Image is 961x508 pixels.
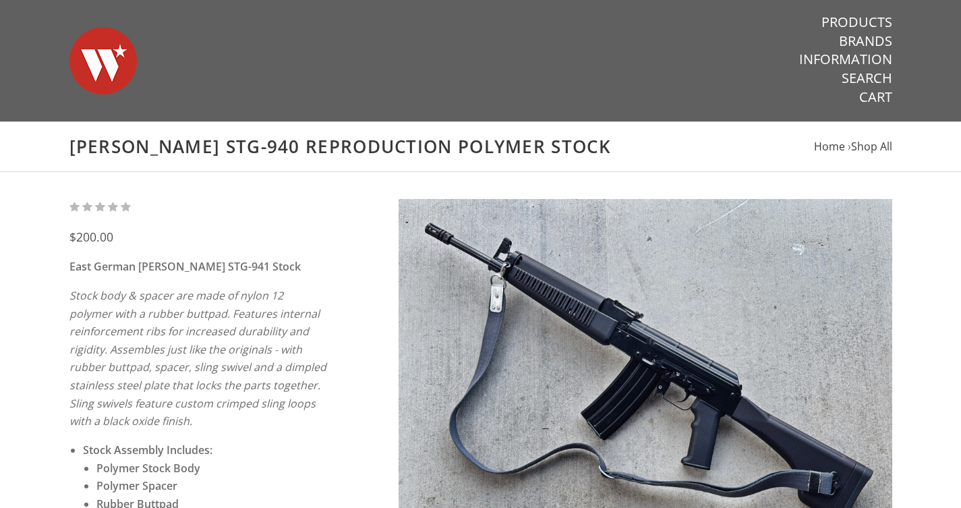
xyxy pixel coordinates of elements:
[69,288,326,428] em: Stock body & spacer are made of nylon 12 polymer with a rubber buttpad. Features internal reinfor...
[96,478,177,493] strong: Polymer Spacer
[799,51,892,68] a: Information
[69,136,892,158] h1: [PERSON_NAME] STG-940 Reproduction Polymer Stock
[69,259,301,274] strong: East German [PERSON_NAME] STG-941 Stock
[83,443,212,457] strong: Stock Assembly Includes:
[96,461,200,476] strong: Polymer Stock Body
[69,13,137,108] img: Warsaw Wood Co.
[69,229,113,245] span: $200.00
[842,69,892,87] a: Search
[821,13,892,31] a: Products
[851,139,892,154] a: Shop All
[814,139,845,154] a: Home
[839,32,892,50] a: Brands
[848,138,892,156] li: ›
[859,88,892,106] a: Cart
